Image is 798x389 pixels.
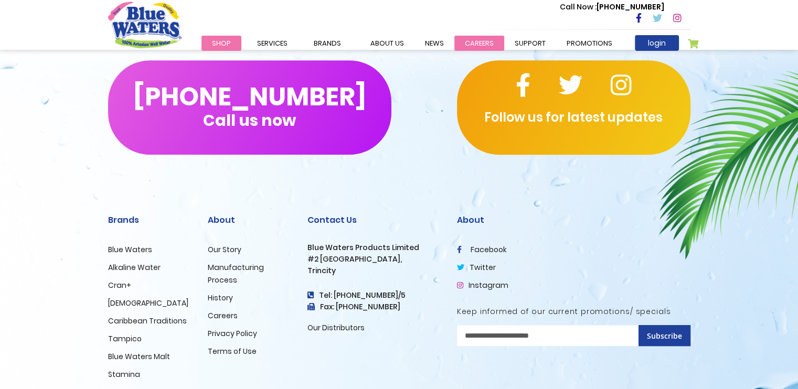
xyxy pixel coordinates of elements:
a: Caribbean Traditions [108,316,187,326]
h5: Keep informed of our current promotions/ specials [457,307,690,316]
a: about us [360,36,414,51]
h2: Contact Us [307,215,441,225]
a: Promotions [556,36,623,51]
p: [PHONE_NUMBER] [560,2,664,13]
h3: #2 [GEOGRAPHIC_DATA], [307,255,441,264]
h2: About [457,215,690,225]
span: Call us now [203,117,296,123]
h3: Trincity [307,266,441,275]
a: Cran+ [108,280,131,290]
a: store logo [108,2,182,48]
a: Our Story [208,244,241,255]
a: Blue Waters Malt [108,351,170,362]
a: facebook [457,244,507,255]
a: Alkaline Water [108,262,161,273]
button: Subscribe [639,325,690,346]
h3: Fax: [PHONE_NUMBER] [307,302,441,311]
button: [PHONE_NUMBER]Call us now [108,60,391,155]
p: Follow us for latest updates [457,108,690,127]
a: careers [454,36,504,51]
a: Careers [208,310,238,321]
a: [DEMOGRAPHIC_DATA] [108,298,188,308]
span: Call Now : [560,2,597,12]
a: Our Distributors [307,322,365,333]
a: Instagram [457,280,508,290]
a: Blue Waters [108,244,152,255]
span: Shop [212,38,231,48]
a: twitter [457,262,496,273]
h2: Brands [108,215,192,225]
a: Tampico [108,333,142,344]
a: Privacy Policy [208,328,257,339]
a: News [414,36,454,51]
span: Brands [314,38,341,48]
span: Services [257,38,288,48]
a: support [504,36,556,51]
a: Manufacturing Process [208,262,264,285]
a: Stamina [108,369,140,380]
h4: Tel: [PHONE_NUMBER]/5 [307,291,441,300]
h3: Blue Waters Products Limited [307,243,441,252]
h2: About [208,215,292,225]
a: History [208,293,233,303]
a: Terms of Use [208,346,257,356]
a: login [635,35,679,51]
span: Subscribe [647,331,682,341]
